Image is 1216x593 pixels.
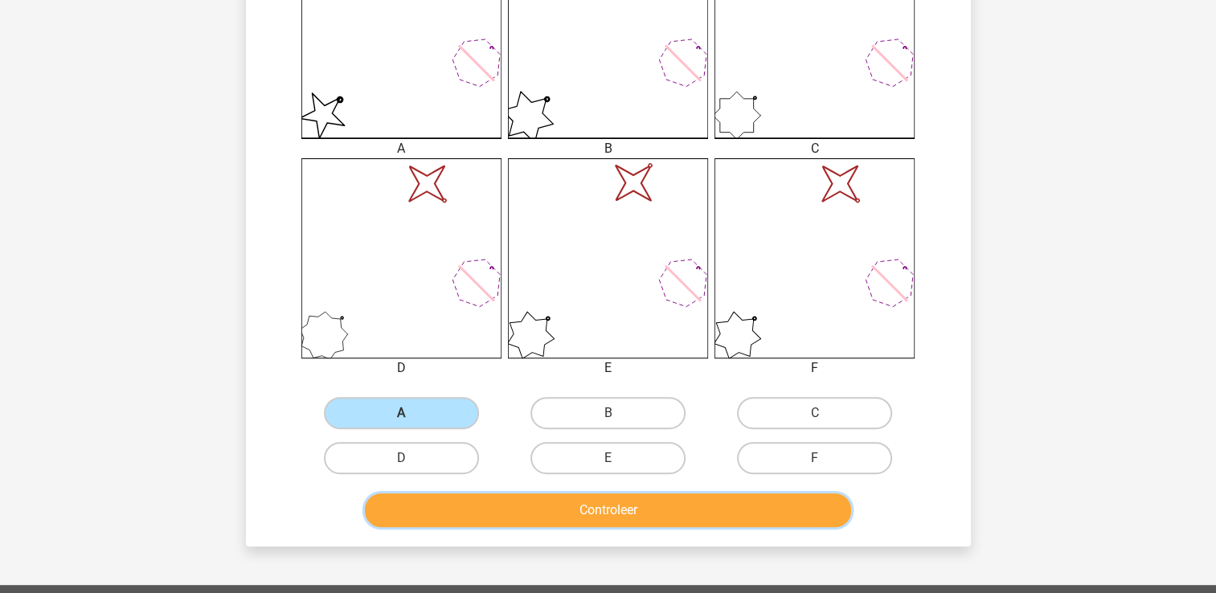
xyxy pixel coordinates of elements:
label: C [737,397,892,429]
label: D [324,442,479,474]
label: B [530,397,686,429]
div: D [289,358,514,378]
label: E [530,442,686,474]
label: F [737,442,892,474]
div: B [496,139,720,158]
button: Controleer [365,493,851,527]
div: F [702,358,927,378]
div: A [289,139,514,158]
div: E [496,358,720,378]
div: C [702,139,927,158]
label: A [324,397,479,429]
